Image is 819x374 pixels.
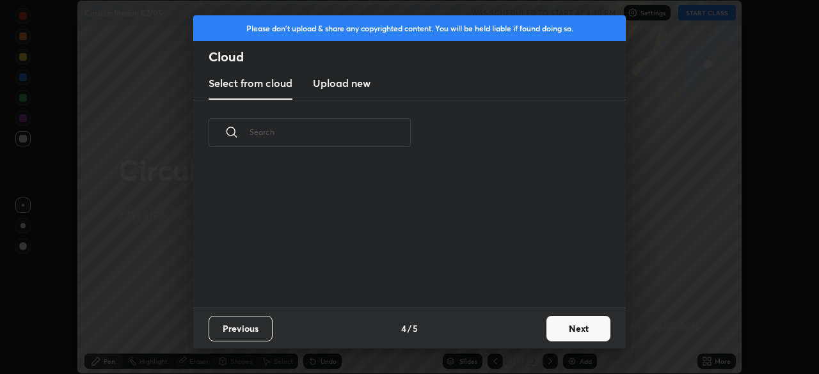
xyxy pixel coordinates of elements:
input: Search [250,105,411,159]
button: Next [546,316,610,341]
h3: Upload new [313,75,370,91]
h4: / [408,322,411,335]
div: grid [193,162,610,308]
h4: 5 [413,322,418,335]
h4: 4 [401,322,406,335]
h3: Select from cloud [209,75,292,91]
div: Please don't upload & share any copyrighted content. You will be held liable if found doing so. [193,15,626,41]
button: Previous [209,316,273,341]
h2: Cloud [209,49,626,65]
